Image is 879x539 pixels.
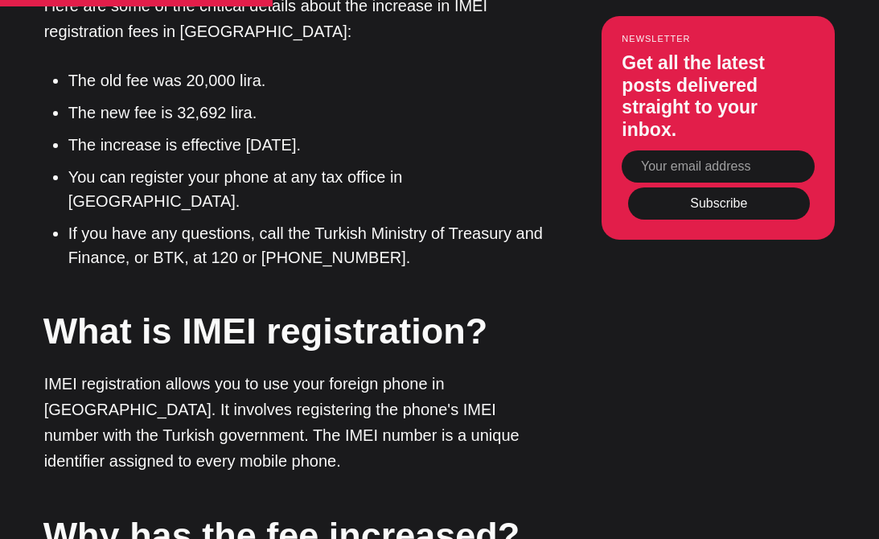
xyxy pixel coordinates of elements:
button: Subscribe [628,187,810,220]
small: Newsletter [622,34,815,43]
li: You can register your phone at any tax office in [GEOGRAPHIC_DATA]. [68,165,551,213]
li: The new fee is 32,692 lira. [68,101,551,125]
li: If you have any questions, call the Turkish Ministry of Treasury and Finance, or BTK, at 120 or [... [68,221,551,269]
li: The old fee was 20,000 lira. [68,68,551,93]
input: Your email address [622,151,815,183]
h2: What is IMEI registration? [43,306,550,356]
h3: Get all the latest posts delivered straight to your inbox. [622,52,815,141]
li: The increase is effective [DATE]. [68,133,551,157]
p: IMEI registration allows you to use your foreign phone in [GEOGRAPHIC_DATA]. It involves register... [44,371,551,474]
